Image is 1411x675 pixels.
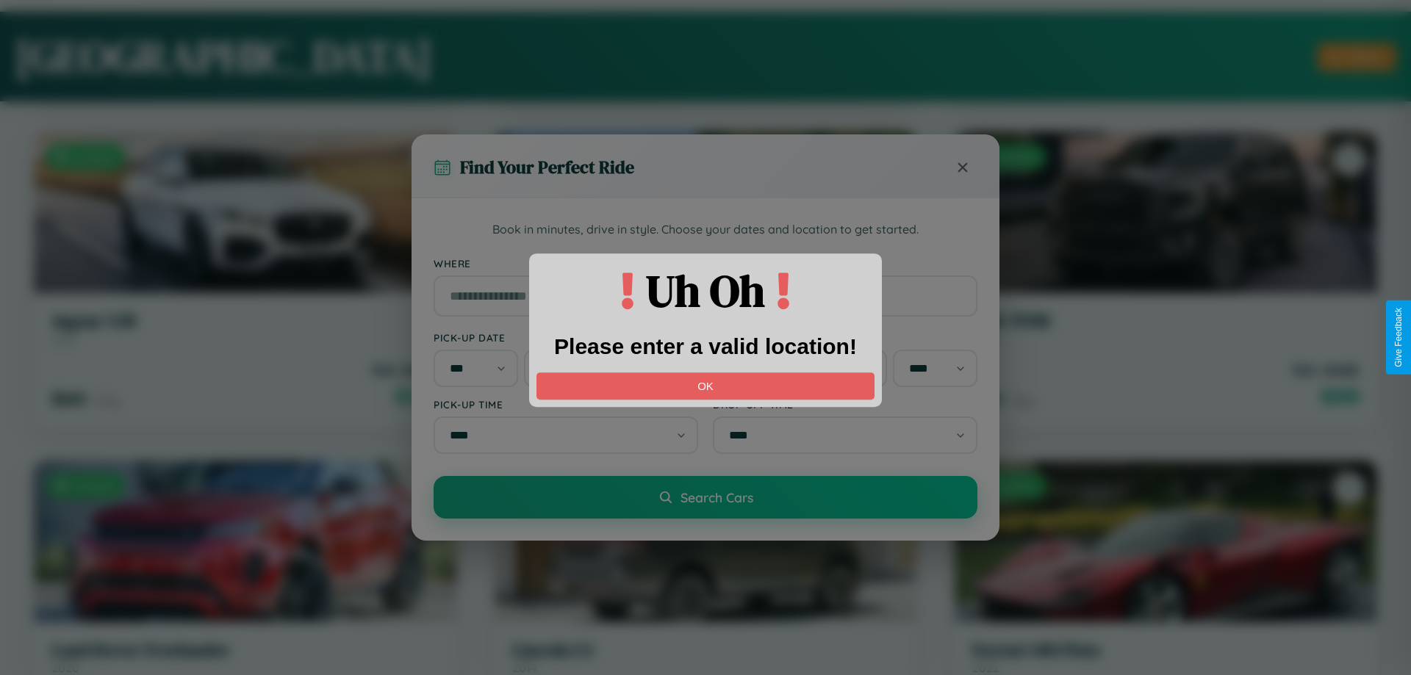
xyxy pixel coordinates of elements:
[681,489,753,505] span: Search Cars
[434,220,977,239] p: Book in minutes, drive in style. Choose your dates and location to get started.
[434,257,977,270] label: Where
[713,398,977,411] label: Drop-off Time
[460,155,634,179] h3: Find Your Perfect Ride
[434,331,698,344] label: Pick-up Date
[713,331,977,344] label: Drop-off Date
[434,398,698,411] label: Pick-up Time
